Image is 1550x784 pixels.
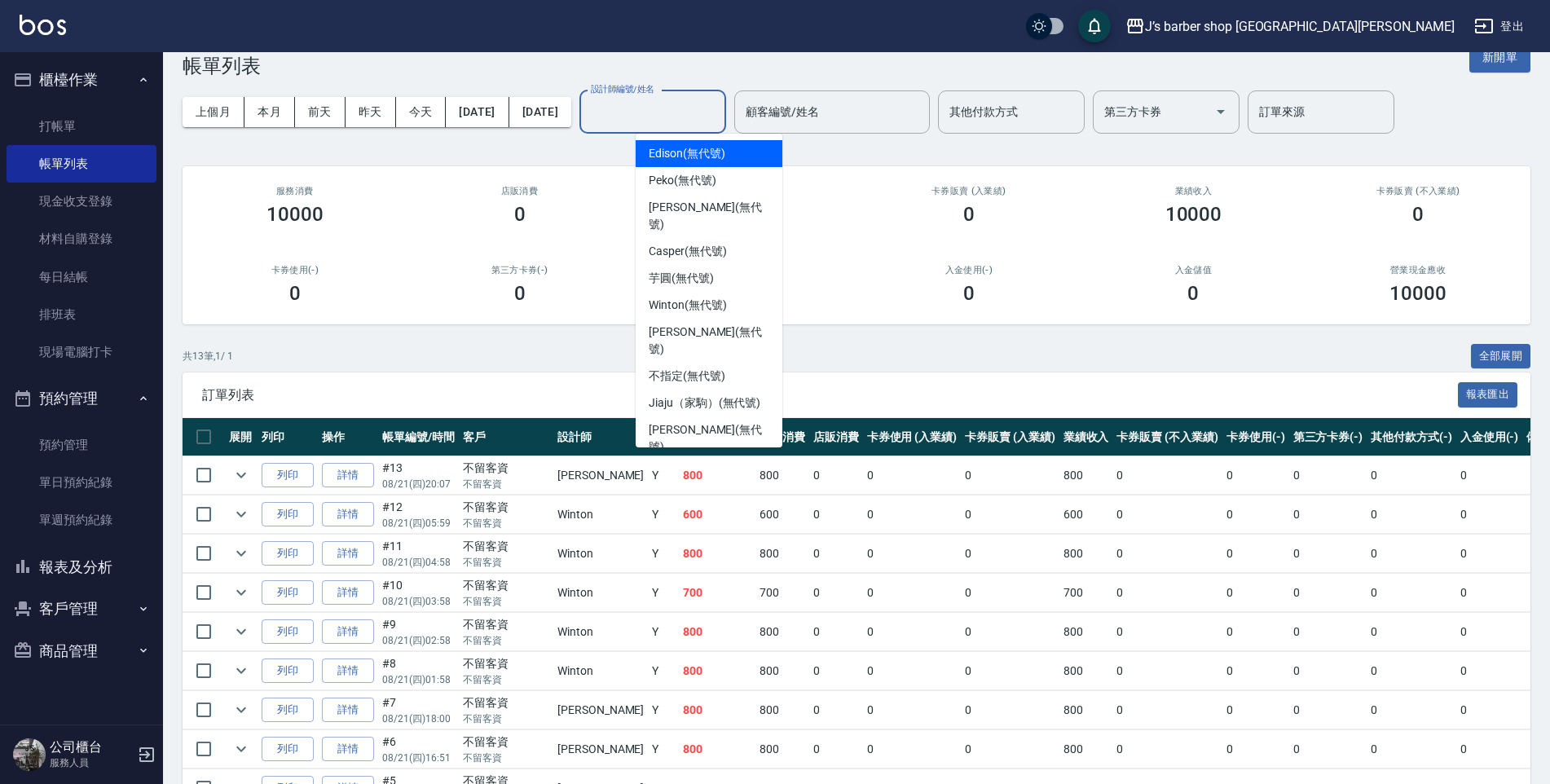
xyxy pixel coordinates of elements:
h3: 服務消費 [202,186,388,196]
td: 0 [1367,574,1456,612]
td: 600 [679,496,755,534]
h2: 第三方卡券(-) [427,265,613,275]
button: 列印 [262,698,314,723]
h3: 帳單列表 [183,55,261,77]
td: [PERSON_NAME] [553,456,648,495]
td: 700 [755,574,809,612]
td: 0 [1367,730,1456,769]
td: 0 [1289,652,1367,690]
a: 詳情 [322,658,374,684]
td: 0 [809,574,863,612]
td: 800 [679,652,755,690]
td: 0 [1367,535,1456,573]
button: 全部展開 [1471,344,1531,369]
a: 預約管理 [7,426,156,464]
td: 800 [679,535,755,573]
p: 共 13 筆, 1 / 1 [183,349,233,363]
td: #12 [378,496,459,534]
td: 800 [679,691,755,729]
td: 0 [1112,535,1222,573]
button: 預約管理 [7,377,156,420]
td: 0 [1112,496,1222,534]
td: 0 [961,652,1059,690]
td: 0 [961,730,1059,769]
td: 800 [1059,691,1113,729]
td: 800 [1059,613,1113,651]
div: 不留客資 [463,577,549,594]
a: 單日預約紀錄 [7,464,156,501]
td: 0 [1112,691,1222,729]
button: 列印 [262,541,314,566]
td: Y [648,574,679,612]
span: [PERSON_NAME] (無代號) [649,421,769,456]
td: Y [648,535,679,573]
td: 0 [809,496,863,534]
h2: 營業現金應收 [1325,265,1511,275]
span: [PERSON_NAME] (無代號) [649,324,769,358]
td: 0 [961,691,1059,729]
td: 600 [755,496,809,534]
p: 不留客資 [463,711,549,726]
td: 0 [1289,730,1367,769]
a: 詳情 [322,619,374,645]
td: #13 [378,456,459,495]
td: 0 [809,730,863,769]
td: 0 [1112,652,1222,690]
td: 0 [1222,496,1289,534]
div: 不留客資 [463,460,549,477]
td: 0 [1289,613,1367,651]
a: 打帳單 [7,108,156,145]
a: 帳單列表 [7,145,156,183]
td: Winton [553,574,648,612]
p: 不留客資 [463,633,549,648]
td: 0 [1222,574,1289,612]
a: 詳情 [322,541,374,566]
td: 0 [1289,691,1367,729]
button: expand row [229,463,253,487]
h5: 公司櫃台 [50,739,133,755]
th: 卡券販賣 (入業績) [961,418,1059,456]
span: Jiaju（家駒） (無代號) [649,394,760,412]
h3: 0 [289,282,301,305]
h3: 0 [514,203,526,226]
h3: 10000 [1165,203,1222,226]
button: 新開單 [1469,42,1530,73]
td: 0 [1456,496,1523,534]
button: 列印 [262,580,314,606]
p: 不留客資 [463,477,549,491]
h3: 10000 [266,203,324,226]
button: 列印 [262,658,314,684]
td: 0 [863,496,962,534]
td: 0 [1367,691,1456,729]
td: Y [648,730,679,769]
td: 0 [961,456,1059,495]
a: 詳情 [322,698,374,723]
h2: 卡券使用(-) [202,265,388,275]
th: 卡券販賣 (不入業績) [1112,418,1222,456]
th: 卡券使用(-) [1222,418,1289,456]
td: 0 [1289,574,1367,612]
td: Y [648,652,679,690]
a: 每日結帳 [7,258,156,296]
button: 客戶管理 [7,588,156,630]
button: 列印 [262,619,314,645]
td: 0 [1289,496,1367,534]
p: 不留客資 [463,594,549,609]
td: 800 [1059,535,1113,573]
th: 店販消費 [809,418,863,456]
a: 單週預約紀錄 [7,501,156,539]
img: Person [13,738,46,771]
th: 其他付款方式(-) [1367,418,1456,456]
a: 現金收支登錄 [7,183,156,220]
h2: 入金使用(-) [876,265,1062,275]
button: expand row [229,658,253,683]
td: 800 [755,613,809,651]
p: 服務人員 [50,755,133,770]
td: 800 [755,652,809,690]
button: save [1078,10,1111,42]
td: Y [648,496,679,534]
td: Y [648,691,679,729]
td: 800 [679,456,755,495]
a: 詳情 [322,463,374,488]
p: 08/21 (四) 04:58 [382,555,455,570]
